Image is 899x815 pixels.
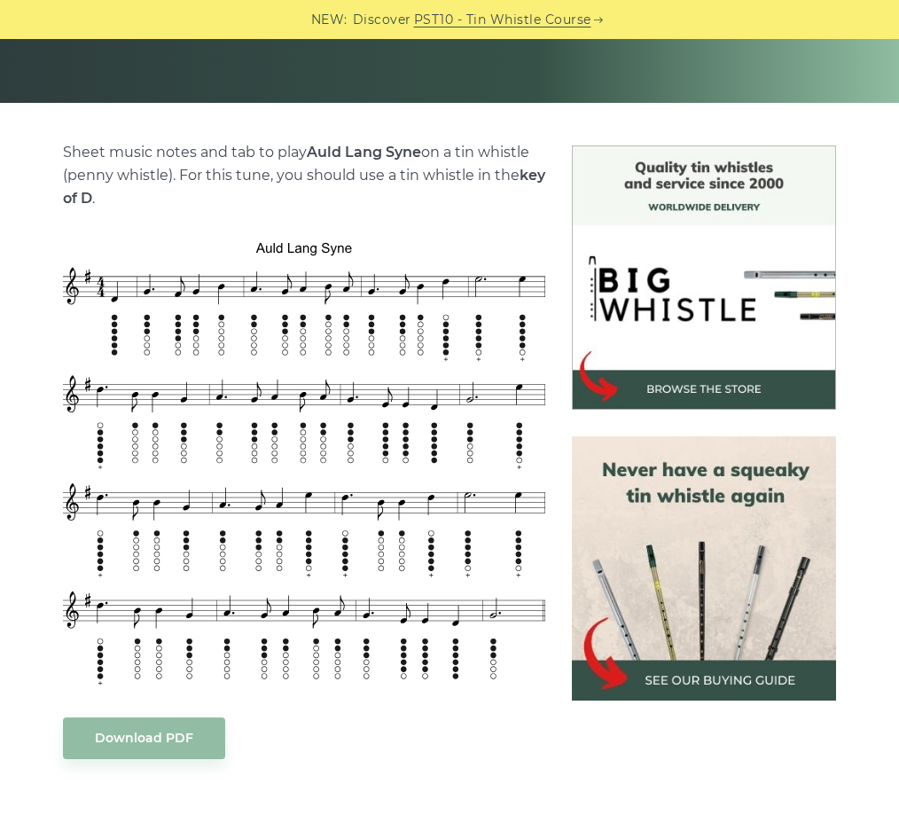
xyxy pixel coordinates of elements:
p: Sheet music notes and tab to play on a tin whistle (penny whistle). For this tune, you should use... [63,141,545,210]
a: Download PDF [63,717,225,759]
span: Discover [353,10,411,30]
img: BigWhistle Tin Whistle Store [572,145,836,410]
strong: Auld Lang Syne [307,144,421,161]
a: PST10 - Tin Whistle Course [414,10,591,30]
img: tin whistle buying guide [572,436,836,701]
img: Auld Lang Syne Tin Whistle Tab & Sheet Music [63,237,545,691]
span: NEW: [311,10,348,30]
